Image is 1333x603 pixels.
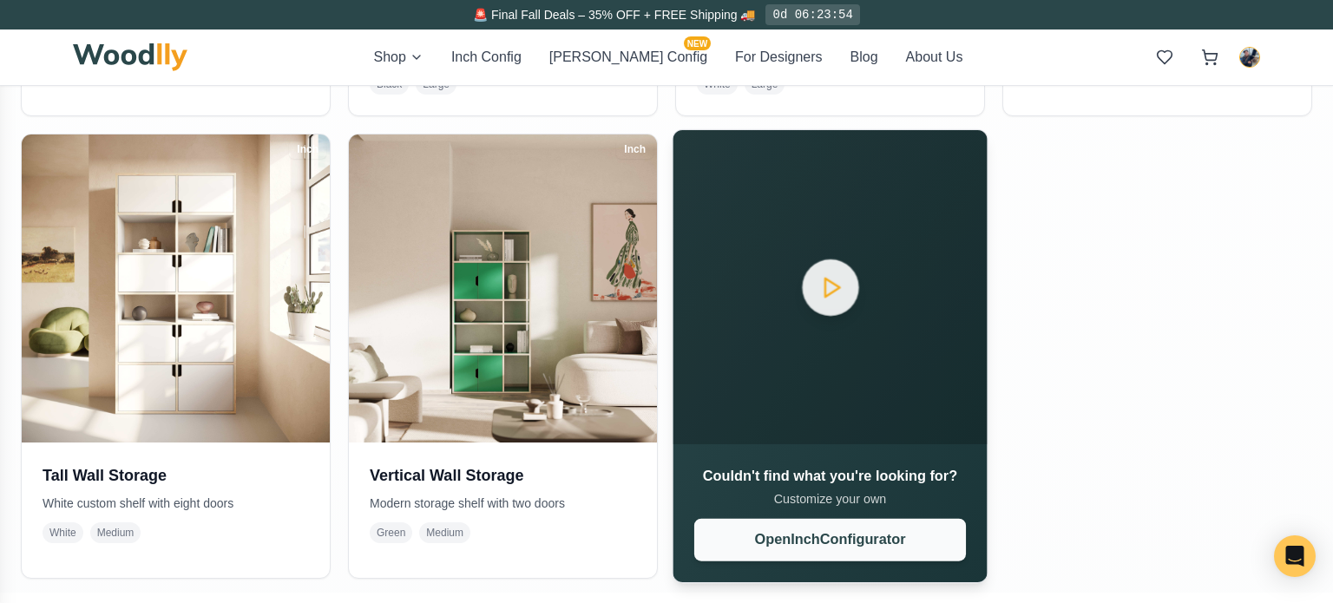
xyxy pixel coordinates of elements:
[1239,47,1260,68] button: Max Crowther
[616,140,653,159] div: Inch
[473,8,755,22] span: 🚨 Final Fall Deals – 35% OFF + FREE Shipping 🚚
[549,47,707,68] button: [PERSON_NAME] ConfigNEW
[90,522,141,543] span: Medium
[289,140,326,159] div: Inch
[906,47,963,68] button: About Us
[374,47,424,68] button: Shop
[735,47,822,68] button: For Designers
[370,495,636,512] p: Modern storage shelf with two doors
[850,47,878,68] button: Blog
[43,522,83,543] span: White
[694,490,966,508] p: Customize your own
[419,522,470,543] span: Medium
[43,463,309,488] h3: Tall Wall Storage
[694,465,966,486] h3: Couldn't find what you're looking for?
[43,495,309,512] p: White custom shelf with eight doors
[694,519,966,561] button: OpenInchConfigurator
[765,4,859,25] div: 0d 06:23:54
[1274,535,1316,577] div: Open Intercom Messenger
[451,47,522,68] button: Inch Config
[370,463,636,488] h3: Vertical Wall Storage
[22,134,330,442] img: Tall Wall Storage
[370,522,412,543] span: Green
[73,43,187,71] img: Woodlly
[684,36,711,50] span: NEW
[1240,48,1259,67] img: Max Crowther
[349,134,657,442] img: Vertical Wall Storage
